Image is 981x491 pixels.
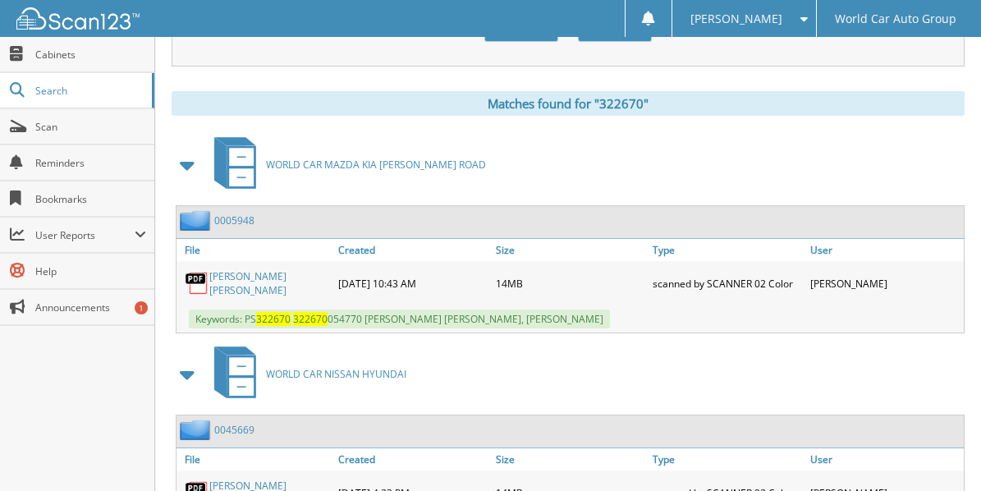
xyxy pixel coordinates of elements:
[649,239,806,261] a: Type
[214,423,254,437] a: 0045669
[334,448,492,470] a: Created
[209,269,330,297] a: [PERSON_NAME] [PERSON_NAME]
[180,210,214,231] img: folder2.png
[690,14,782,24] span: [PERSON_NAME]
[35,84,144,98] span: Search
[176,448,334,470] a: File
[334,239,492,261] a: Created
[649,448,806,470] a: Type
[334,265,492,301] div: [DATE] 10:43 AM
[293,312,328,326] span: 322670
[806,265,964,301] div: [PERSON_NAME]
[899,412,981,491] iframe: Chat Widget
[492,265,649,301] div: 14MB
[180,420,214,440] img: folder2.png
[35,120,146,134] span: Scan
[214,213,254,227] a: 0005948
[185,271,209,296] img: PDF.png
[176,239,334,261] a: File
[204,132,486,197] a: WORLD CAR MAZDA KIA [PERSON_NAME] ROAD
[16,7,140,30] img: scan123-logo-white.svg
[806,448,964,470] a: User
[35,301,146,314] span: Announcements
[35,48,146,62] span: Cabinets
[492,239,649,261] a: Size
[35,192,146,206] span: Bookmarks
[135,301,148,314] div: 1
[172,91,965,116] div: Matches found for "322670"
[189,310,610,328] span: Keywords: PS 054770 [PERSON_NAME] [PERSON_NAME], [PERSON_NAME]
[35,228,135,242] span: User Reports
[266,367,406,381] span: WORLD CAR NISSAN HYUNDAI
[806,239,964,261] a: User
[649,265,806,301] div: scanned by SCANNER 02 Color
[35,156,146,170] span: Reminders
[492,448,649,470] a: Size
[256,312,291,326] span: 322670
[835,14,956,24] span: World Car Auto Group
[204,342,406,406] a: WORLD CAR NISSAN HYUNDAI
[266,158,486,172] span: WORLD CAR MAZDA KIA [PERSON_NAME] ROAD
[35,264,146,278] span: Help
